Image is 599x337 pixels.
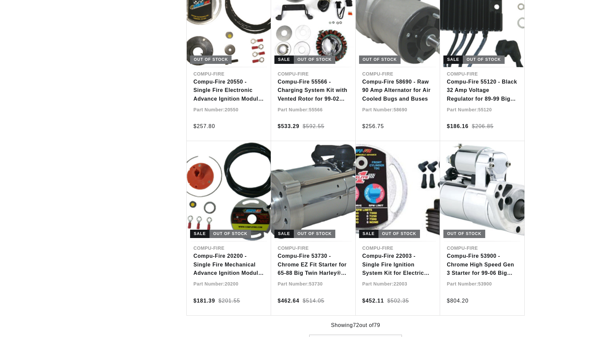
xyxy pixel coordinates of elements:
[331,321,380,330] span: Showing 72 out of 79
[447,78,518,103] a: Compu-Fire 55120 - Black 32 Amp Voltage Regulator for 89-99 Big Twin Harley® Models (OEM 74519-88A)
[193,252,264,277] a: Compu-Fire 20200 - Single Fire Mechanical Advance Ignition Module (Replaces Points) for 70 and Up...
[193,78,264,103] a: Compu-Fire 20550 - Single Fire Electronic Advance Ignition Module for 70-99 Big Twin (Excluding F...
[362,78,434,103] a: Compu-Fire 58690 - Raw 90 Amp Alternator for Air Cooled Bugs and Buses
[362,252,434,277] a: Compu-Fire 22003 - Single Fire Ignition System Kit for Electric Start equipped 70-99 Big Twin (Ex...
[278,78,349,103] a: Compu-Fire 55566 - Charging System Kit with Vented Rotor for 99-02 Twin Cam Harley® Models
[278,252,349,277] a: Compu-Fire 53730 - Chrome EZ Fit Starter for 65-88 Big Twin Harley® Models
[447,252,518,277] a: Compu-Fire 53900 - Chrome High Speed Gen 3 Starter for 99-06 Big Twin Harley® Models with Twin Ca...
